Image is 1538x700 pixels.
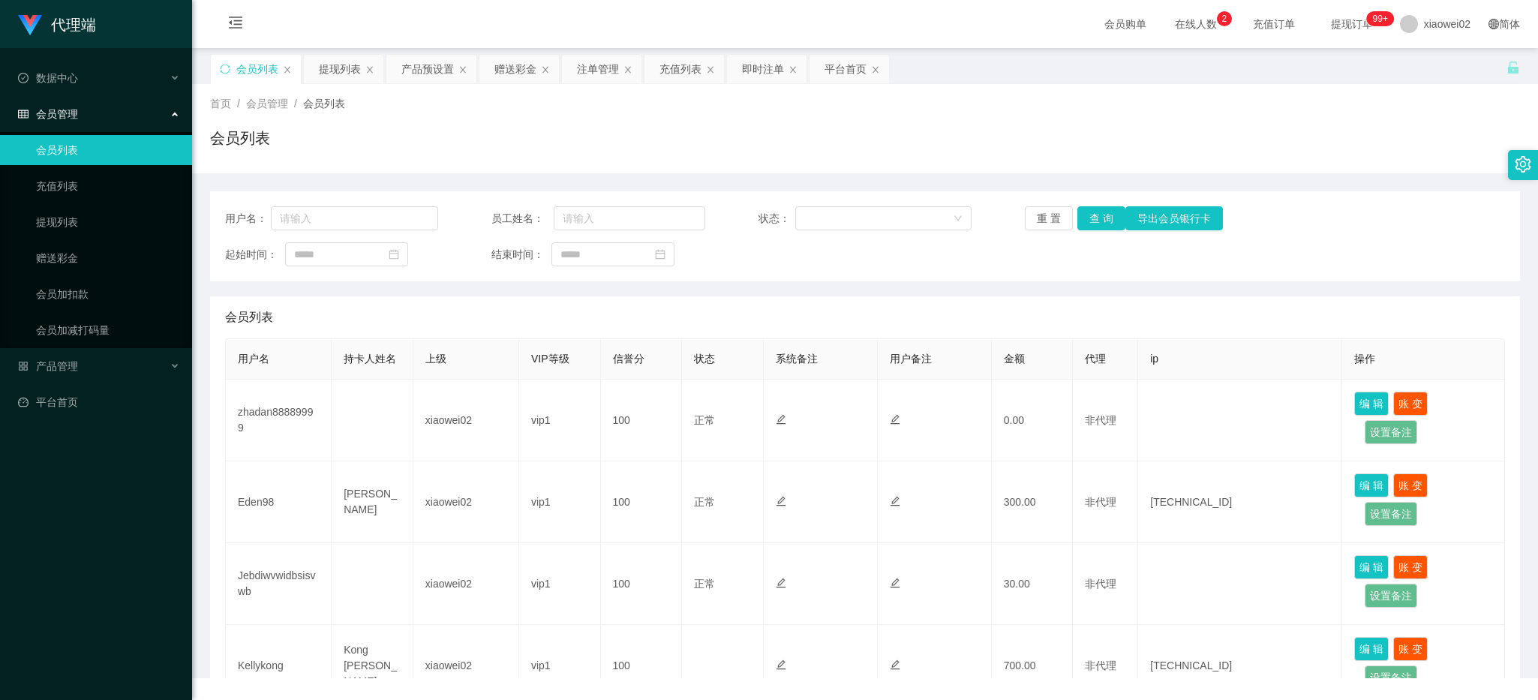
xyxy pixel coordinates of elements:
td: 100 [601,461,683,543]
a: 图标: dashboard平台首页 [18,387,180,417]
i: 图标: close [789,65,798,74]
span: / [294,98,297,110]
i: 图标: sync [220,64,230,74]
i: 图标: close [871,65,880,74]
div: 提现列表 [319,55,361,83]
i: 图标: edit [776,659,786,670]
i: 图标: edit [776,414,786,425]
td: xiaowei02 [413,461,519,543]
button: 账 变 [1393,392,1428,416]
button: 设置备注 [1365,502,1417,526]
i: 图标: edit [890,578,900,588]
i: 图标: edit [890,414,900,425]
span: 会员列表 [225,308,273,326]
p: 2 [1221,11,1227,26]
span: 结束时间： [491,247,551,263]
button: 编 辑 [1354,392,1389,416]
button: 导出会员银行卡 [1125,206,1223,230]
span: 代理 [1085,353,1106,365]
div: 2021 [204,644,1526,660]
i: 图标: close [541,65,550,74]
i: 图标: down [954,214,963,224]
input: 请输入 [554,206,705,230]
td: 100 [601,543,683,625]
i: 图标: unlock [1506,61,1520,74]
span: 非代理 [1085,578,1116,590]
i: 图标: menu-fold [210,1,261,49]
span: 用户名 [238,353,269,365]
td: zhadan88889999 [226,380,332,461]
div: 即时注单 [742,55,784,83]
span: 充值订单 [1245,19,1302,29]
i: 图标: appstore-o [18,361,29,371]
span: 非代理 [1085,414,1116,426]
div: 会员列表 [236,55,278,83]
td: Jebdiwvwidbsisvwb [226,543,332,625]
i: 图标: setting [1515,156,1531,173]
span: 用户名： [225,211,271,227]
button: 编 辑 [1354,555,1389,579]
h1: 会员列表 [210,127,270,149]
i: 图标: close [365,65,374,74]
i: 图标: calendar [389,249,399,260]
div: 平台首页 [825,55,867,83]
sup: 2 [1217,11,1232,26]
span: 提现订单 [1323,19,1380,29]
td: [TECHNICAL_ID] [1138,461,1341,543]
span: ip [1150,353,1158,365]
a: 会员加扣款 [36,279,180,309]
td: vip1 [519,543,601,625]
a: 会员加减打码量 [36,315,180,345]
span: 数据中心 [18,72,78,84]
i: 图标: check-circle-o [18,73,29,83]
i: 图标: edit [890,659,900,670]
button: 账 变 [1393,555,1428,579]
div: 充值列表 [659,55,701,83]
i: 图标: close [623,65,632,74]
i: 图标: edit [776,578,786,588]
i: 图标: table [18,109,29,119]
span: 金额 [1004,353,1025,365]
td: vip1 [519,461,601,543]
div: 赠送彩金 [494,55,536,83]
a: 充值列表 [36,171,180,201]
span: 非代理 [1085,496,1116,508]
span: 非代理 [1085,659,1116,671]
button: 设置备注 [1365,665,1417,689]
span: 上级 [425,353,446,365]
a: 会员列表 [36,135,180,165]
span: 产品管理 [18,360,78,372]
button: 账 变 [1393,473,1428,497]
span: 首页 [210,98,231,110]
span: 正常 [694,578,715,590]
sup: 1201 [1367,11,1394,26]
div: 注单管理 [577,55,619,83]
td: 0.00 [992,380,1074,461]
td: Eden98 [226,461,332,543]
td: 300.00 [992,461,1074,543]
i: 图标: edit [776,496,786,506]
span: 状态： [758,211,796,227]
td: xiaowei02 [413,543,519,625]
button: 编 辑 [1354,473,1389,497]
span: 会员列表 [303,98,345,110]
i: 图标: close [283,65,292,74]
button: 账 变 [1393,637,1428,661]
span: 用户备注 [890,353,932,365]
button: 设置备注 [1365,584,1417,608]
a: 代理端 [18,18,96,30]
span: 员工姓名： [491,211,553,227]
span: / [237,98,240,110]
span: 信誉分 [613,353,644,365]
input: 请输入 [271,206,438,230]
h1: 代理端 [51,1,96,49]
button: 设置备注 [1365,420,1417,444]
div: 产品预设置 [401,55,454,83]
span: 会员管理 [18,108,78,120]
button: 重 置 [1025,206,1073,230]
a: 提现列表 [36,207,180,237]
button: 查 询 [1077,206,1125,230]
td: [PERSON_NAME] [332,461,413,543]
td: 30.00 [992,543,1074,625]
span: 正常 [694,414,715,426]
